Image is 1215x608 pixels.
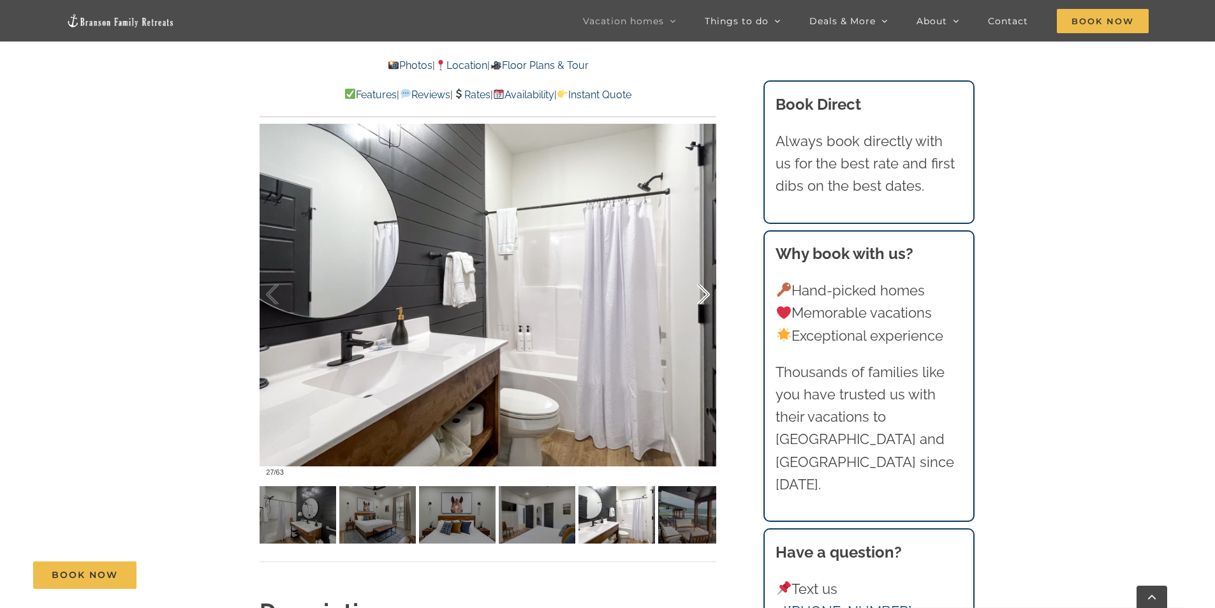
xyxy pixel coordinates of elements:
img: ❤️ [777,306,791,320]
h3: Why book with us? [776,242,962,265]
a: Availability [493,89,554,101]
a: Floor Plans & Tour [490,59,588,71]
img: Claymore-Cottage-lake-view-pool-vacation-rental-1114-scaled.jpg-nggid041117-ngg0dyn-120x90-00f0w0... [499,486,575,544]
img: Claymore-Cottage-lake-view-pool-vacation-rental-1112-scaled.jpg-nggid041115-ngg0dyn-120x90-00f0w0... [339,486,416,544]
img: 📆 [494,89,504,99]
span: Book Now [1057,9,1149,33]
span: Book Now [52,570,118,581]
span: Vacation homes [583,17,664,26]
a: Photos [388,59,432,71]
a: Reviews [399,89,450,101]
img: ✅ [345,89,355,99]
img: 📸 [388,60,399,70]
strong: Have a question? [776,543,902,561]
span: About [917,17,947,26]
p: Hand-picked homes Memorable vacations Exceptional experience [776,279,962,347]
img: Claymore-Cottage-lake-view-pool-vacation-rental-1113-scaled.jpg-nggid041116-ngg0dyn-120x90-00f0w0... [419,486,496,544]
a: Rates [453,89,490,101]
p: Always book directly with us for the best rate and first dibs on the best dates. [776,130,962,198]
p: Thousands of families like you have trusted us with their vacations to [GEOGRAPHIC_DATA] and [GEO... [776,361,962,496]
img: 📍 [436,60,446,70]
span: Deals & More [809,17,876,26]
img: 🎥 [491,60,501,70]
img: 🌟 [777,328,791,342]
img: 🔑 [777,283,791,297]
a: Instant Quote [557,89,631,101]
img: 👉 [557,89,568,99]
a: Location [435,59,487,71]
img: Claymore-Cottage-lake-view-pool-vacation-rental-1115-scaled.jpg-nggid041118-ngg0dyn-120x90-00f0w0... [578,486,655,544]
img: Claymore-Cottage-lake-view-pool-vacation-rental-1156-scaled.jpg-nggid041156-ngg0dyn-120x90-00f0w0... [658,486,735,544]
img: 💬 [401,89,411,99]
span: Things to do [705,17,769,26]
a: Features [344,89,397,101]
img: Claymore-Cottage-lake-view-pool-vacation-rental-1111-scaled.jpg-nggid041114-ngg0dyn-120x90-00f0w0... [260,486,336,544]
span: Contact [988,17,1028,26]
img: Branson Family Retreats Logo [66,13,175,28]
a: Book Now [33,561,136,589]
p: | | | | [260,87,716,103]
p: | | [260,57,716,74]
img: 💲 [453,89,464,99]
b: Book Direct [776,95,861,114]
